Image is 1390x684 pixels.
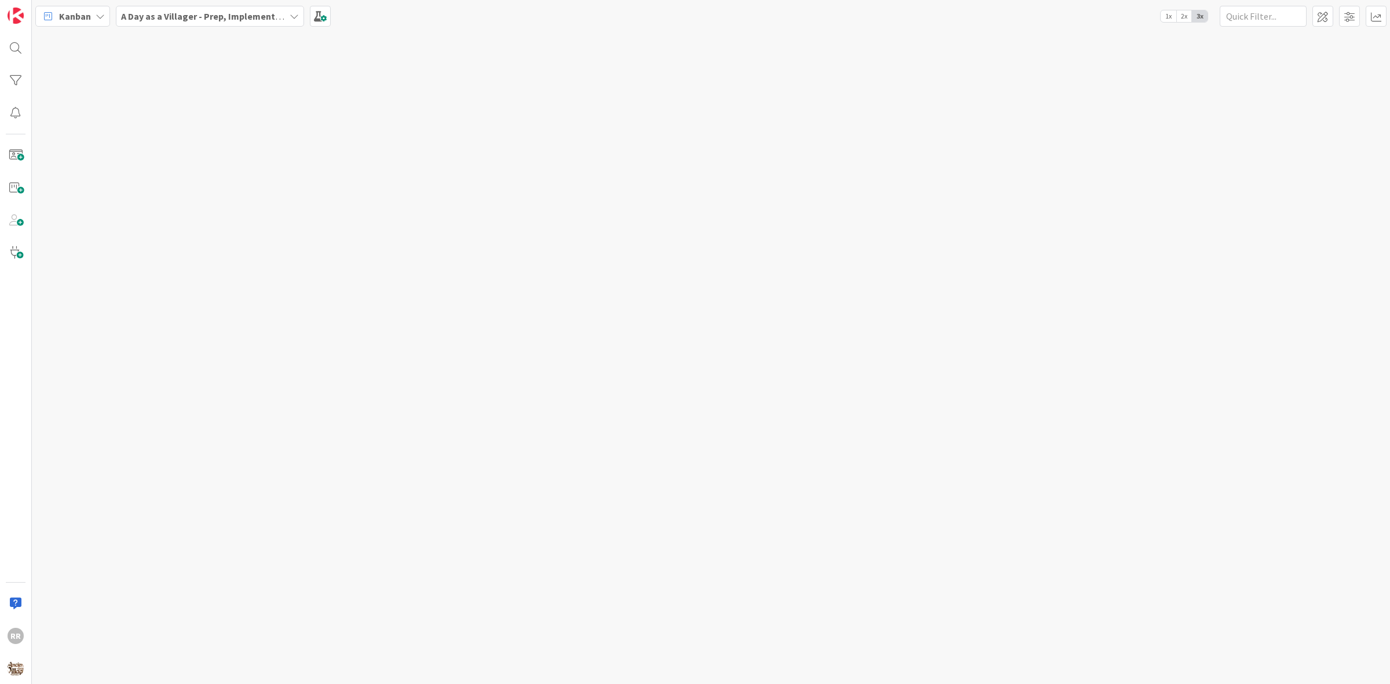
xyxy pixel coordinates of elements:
img: avatar [8,660,24,676]
span: 1x [1161,10,1176,22]
div: RR [8,628,24,644]
span: Kanban [59,9,91,23]
b: A Day as a Villager - Prep, Implement and Execute [121,10,328,22]
span: 2x [1176,10,1192,22]
img: Visit kanbanzone.com [8,8,24,24]
span: 3x [1192,10,1208,22]
input: Quick Filter... [1220,6,1307,27]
